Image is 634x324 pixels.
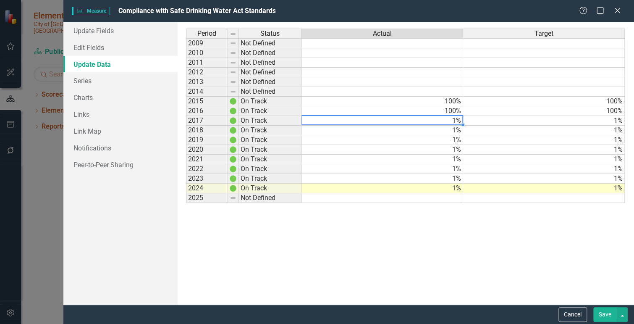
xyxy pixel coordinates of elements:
[301,184,463,193] td: 1%
[186,48,228,58] td: 2010
[593,307,617,322] button: Save
[239,77,301,87] td: Not Defined
[186,58,228,68] td: 2011
[260,30,280,37] span: Status
[239,106,301,116] td: On Track
[186,106,228,116] td: 2016
[186,155,228,164] td: 2021
[230,185,236,192] img: gqXQ3RbXH1qMORDT8XpoubvPAjBqTbDp7TBrC1Ah1KJEqESN+d68bhmTRQElqkaviyOq9ndr3E7YrNtYhAAAAABJRU5ErkJggg==
[239,145,301,155] td: On Track
[186,193,228,203] td: 2025
[301,126,463,135] td: 1%
[230,40,236,47] img: 8DAGhfEEPCf229AAAAAElFTkSuQmCC
[230,31,236,37] img: 8DAGhfEEPCf229AAAAAElFTkSuQmCC
[301,145,463,155] td: 1%
[301,164,463,174] td: 1%
[72,7,110,15] span: Measure
[230,50,236,56] img: 8DAGhfEEPCf229AAAAAElFTkSuQmCC
[463,116,625,126] td: 1%
[230,137,236,143] img: gqXQ3RbXH1qMORDT8XpoubvPAjBqTbDp7TBrC1Ah1KJEqESN+d68bhmTRQElqkaviyOq9ndr3E7YrNtYhAAAAABJRU5ErkJggg==
[186,126,228,135] td: 2018
[239,87,301,97] td: Not Defined
[186,87,228,97] td: 2014
[63,89,178,106] a: Charts
[463,164,625,174] td: 1%
[186,38,228,48] td: 2009
[463,106,625,116] td: 100%
[230,59,236,66] img: 8DAGhfEEPCf229AAAAAElFTkSuQmCC
[239,68,301,77] td: Not Defined
[463,174,625,184] td: 1%
[463,184,625,193] td: 1%
[63,156,178,173] a: Peer-to-Peer Sharing
[301,106,463,116] td: 100%
[239,116,301,126] td: On Track
[118,7,275,15] span: Compliance with Safe Drinking Water Act Standards
[186,77,228,87] td: 2013
[63,56,178,73] a: Update Data
[301,135,463,145] td: 1%
[239,97,301,106] td: On Track
[230,88,236,95] img: 8DAGhfEEPCf229AAAAAElFTkSuQmCC
[230,166,236,172] img: gqXQ3RbXH1qMORDT8XpoubvPAjBqTbDp7TBrC1Ah1KJEqESN+d68bhmTRQElqkaviyOq9ndr3E7YrNtYhAAAAABJRU5ErkJggg==
[301,97,463,106] td: 100%
[230,156,236,163] img: gqXQ3RbXH1qMORDT8XpoubvPAjBqTbDp7TBrC1Ah1KJEqESN+d68bhmTRQElqkaviyOq9ndr3E7YrNtYhAAAAABJRU5ErkJggg==
[63,72,178,89] a: Series
[558,307,587,322] button: Cancel
[197,30,216,37] span: Period
[239,126,301,135] td: On Track
[239,155,301,164] td: On Track
[534,30,553,37] span: Target
[239,174,301,184] td: On Track
[463,135,625,145] td: 1%
[186,174,228,184] td: 2023
[186,68,228,77] td: 2012
[186,116,228,126] td: 2017
[63,106,178,123] a: Links
[63,22,178,39] a: Update Fields
[186,97,228,106] td: 2015
[230,127,236,134] img: gqXQ3RbXH1qMORDT8XpoubvPAjBqTbDp7TBrC1Ah1KJEqESN+d68bhmTRQElqkaviyOq9ndr3E7YrNtYhAAAAABJRU5ErkJggg==
[239,58,301,68] td: Not Defined
[230,108,236,114] img: gqXQ3RbXH1qMORDT8XpoubvPAjBqTbDp7TBrC1Ah1KJEqESN+d68bhmTRQElqkaviyOq9ndr3E7YrNtYhAAAAABJRU5ErkJggg==
[463,145,625,155] td: 1%
[239,164,301,174] td: On Track
[230,117,236,124] img: gqXQ3RbXH1qMORDT8XpoubvPAjBqTbDp7TBrC1Ah1KJEqESN+d68bhmTRQElqkaviyOq9ndr3E7YrNtYhAAAAABJRU5ErkJggg==
[230,98,236,105] img: gqXQ3RbXH1qMORDT8XpoubvPAjBqTbDp7TBrC1Ah1KJEqESN+d68bhmTRQElqkaviyOq9ndr3E7YrNtYhAAAAABJRU5ErkJggg==
[230,69,236,76] img: 8DAGhfEEPCf229AAAAAElFTkSuQmCC
[63,39,178,56] a: Edit Fields
[463,126,625,135] td: 1%
[372,30,391,37] span: Actual
[230,175,236,182] img: gqXQ3RbXH1qMORDT8XpoubvPAjBqTbDp7TBrC1Ah1KJEqESN+d68bhmTRQElqkaviyOq9ndr3E7YrNtYhAAAAABJRU5ErkJggg==
[186,145,228,155] td: 2020
[239,193,301,203] td: Not Defined
[301,174,463,184] td: 1%
[301,116,463,126] td: 1%
[186,184,228,193] td: 2024
[186,164,228,174] td: 2022
[463,97,625,106] td: 100%
[239,184,301,193] td: On Track
[239,135,301,145] td: On Track
[239,48,301,58] td: Not Defined
[63,123,178,140] a: Link Map
[230,195,236,201] img: 8DAGhfEEPCf229AAAAAElFTkSuQmCC
[63,140,178,156] a: Notifications
[463,155,625,164] td: 1%
[186,135,228,145] td: 2019
[239,38,301,48] td: Not Defined
[230,146,236,153] img: gqXQ3RbXH1qMORDT8XpoubvPAjBqTbDp7TBrC1Ah1KJEqESN+d68bhmTRQElqkaviyOq9ndr3E7YrNtYhAAAAABJRU5ErkJggg==
[230,79,236,85] img: 8DAGhfEEPCf229AAAAAElFTkSuQmCC
[301,155,463,164] td: 1%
